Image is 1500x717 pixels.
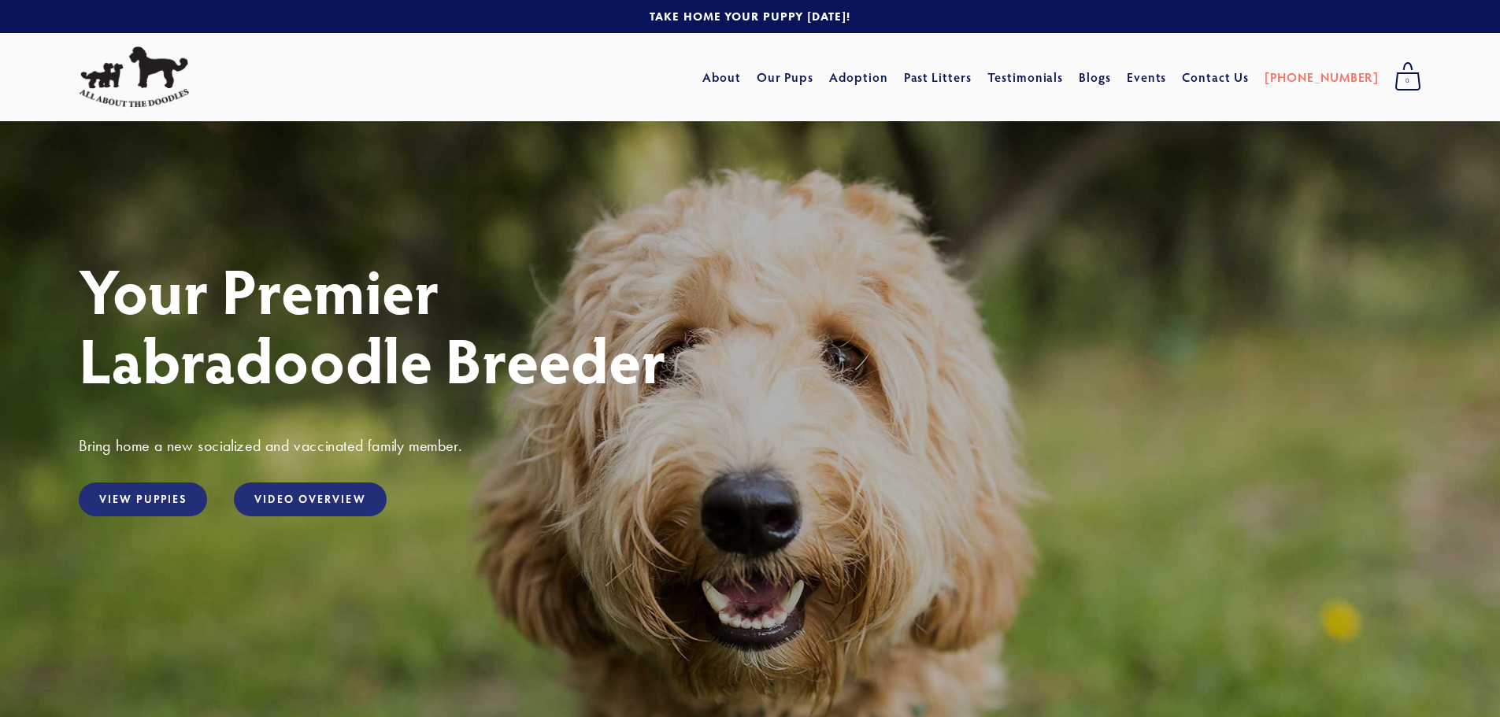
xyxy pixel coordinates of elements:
a: 0 items in cart [1387,57,1429,97]
h3: Bring home a new socialized and vaccinated family member. [79,435,1421,456]
a: Blogs [1079,63,1111,91]
h1: Your Premier Labradoodle Breeder [79,255,1421,394]
a: Adoption [829,63,888,91]
a: View Puppies [79,482,207,516]
a: Past Litters [904,68,972,85]
span: 0 [1394,71,1421,91]
a: Our Pups [757,63,814,91]
a: About [702,63,741,91]
a: [PHONE_NUMBER] [1265,63,1379,91]
a: Testimonials [987,63,1064,91]
a: Events [1127,63,1167,91]
img: All About The Doodles [79,46,189,108]
a: Contact Us [1182,63,1249,91]
a: Video Overview [234,482,386,516]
